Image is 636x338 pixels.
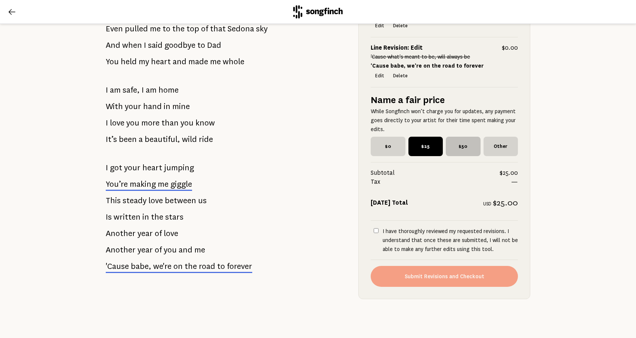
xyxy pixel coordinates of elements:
[143,99,162,114] span: hand
[146,83,157,97] span: am
[383,227,518,254] p: I have thoroughly reviewed my requested revisions. I understand that once these are submitted, I ...
[256,21,268,36] span: sky
[106,21,123,36] span: Even
[106,38,120,53] span: And
[131,262,151,271] span: babe,
[502,43,518,52] span: $0.00
[170,180,192,189] span: giggle
[371,107,518,134] p: While Songfinch won’t charge you for updates, any payment goes directly to your artist for their ...
[172,21,185,36] span: the
[161,115,179,130] span: than
[371,71,389,81] button: Edit
[172,99,190,114] span: mine
[106,262,129,271] span: 'Cause
[201,21,208,36] span: of
[210,54,221,69] span: me
[151,54,171,69] span: heart
[408,137,443,156] span: $25
[194,242,205,257] span: me
[123,193,146,208] span: steady
[106,99,123,114] span: With
[483,201,491,207] span: USD
[106,193,121,208] span: This
[114,210,141,224] span: written
[142,83,144,97] span: I
[173,262,183,271] span: on
[180,115,194,130] span: you
[164,226,178,241] span: love
[223,54,244,69] span: whole
[122,38,142,53] span: when
[371,63,484,69] strong: 'Cause babe, we're on the road to forever
[148,38,163,53] span: said
[119,132,137,147] span: been
[164,38,195,53] span: goodbye
[126,115,139,130] span: you
[110,115,124,130] span: love
[197,38,205,53] span: to
[198,193,207,208] span: us
[164,160,194,175] span: jumping
[389,21,412,31] button: Delete
[484,137,518,156] span: Other
[153,262,172,271] span: we're
[228,21,254,36] span: Sedona
[106,54,119,69] span: You
[158,83,179,97] span: home
[163,21,170,36] span: to
[500,168,518,177] span: $25.00
[371,137,405,156] span: $0
[185,262,197,271] span: the
[165,210,183,224] span: stars
[106,210,112,224] span: Is
[371,93,518,107] h5: Name a fair price
[144,38,146,53] span: I
[210,21,226,36] span: that
[142,210,149,224] span: in
[106,115,108,130] span: I
[106,180,128,189] span: You’re
[207,38,221,53] span: Dad
[186,21,199,36] span: top
[217,262,225,271] span: to
[125,21,148,36] span: pulled
[511,177,518,186] span: —
[446,137,481,156] span: $50
[138,226,153,241] span: year
[374,228,379,233] input: I have thoroughly reviewed my requested revisions. I understand that once these are submitted, I ...
[173,54,186,69] span: and
[123,83,140,97] span: safe,
[371,54,470,60] s: 'Cause what's meant to be, will always be
[371,21,389,31] button: Edit
[125,99,141,114] span: your
[139,54,149,69] span: my
[106,83,108,97] span: I
[164,242,177,257] span: you
[151,210,163,224] span: the
[130,180,156,189] span: making
[371,177,511,186] span: Tax
[371,44,423,51] strong: Line Revision: Edit
[158,180,169,189] span: me
[493,198,518,207] span: $25.00
[389,71,412,81] button: Delete
[188,54,208,69] span: made
[121,54,137,69] span: held
[195,115,215,130] span: know
[150,21,161,36] span: me
[179,242,192,257] span: and
[155,242,162,257] span: of
[371,199,408,206] strong: [DATE] Total
[124,160,141,175] span: your
[106,226,136,241] span: Another
[139,132,143,147] span: a
[199,262,215,271] span: road
[227,262,252,271] span: forever
[164,99,170,114] span: in
[155,226,162,241] span: of
[141,115,160,130] span: more
[165,193,196,208] span: between
[145,132,180,147] span: beautiful,
[106,160,108,175] span: I
[182,132,197,147] span: wild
